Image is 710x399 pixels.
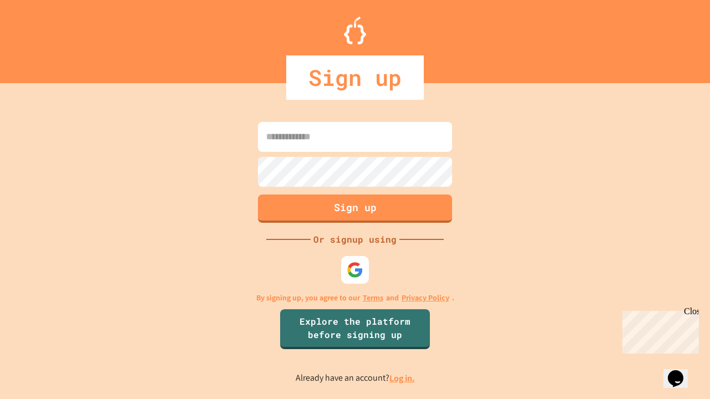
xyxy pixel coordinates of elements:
[4,4,77,70] div: Chat with us now!Close
[280,309,430,349] a: Explore the platform before signing up
[344,17,366,44] img: Logo.svg
[363,292,383,304] a: Terms
[256,292,454,304] p: By signing up, you agree to our and .
[618,306,699,354] iframe: chat widget
[286,55,424,100] div: Sign up
[389,372,415,384] a: Log in.
[402,292,449,304] a: Privacy Policy
[347,262,363,278] img: google-icon.svg
[258,195,452,223] button: Sign up
[296,371,415,385] p: Already have an account?
[311,233,399,246] div: Or signup using
[663,355,699,388] iframe: chat widget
